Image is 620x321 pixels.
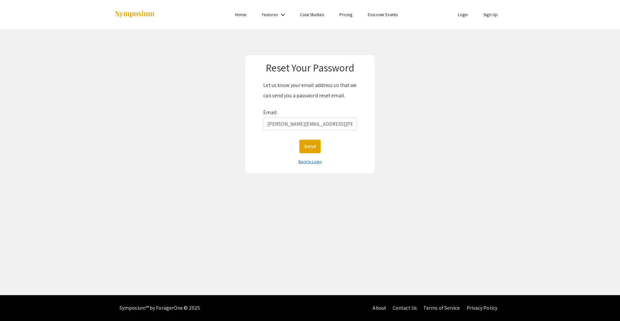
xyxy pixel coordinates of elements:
[458,12,468,17] a: Login
[368,12,398,17] a: Discover Events
[262,12,278,17] a: Features
[119,295,200,321] div: Symposium™ by ForagerOne © 2025
[423,305,460,311] a: Terms of Service
[299,140,321,153] button: Send
[393,305,417,311] a: Contact Us
[339,12,353,17] a: Pricing
[252,61,368,74] h1: Reset Your Password
[5,292,27,316] iframe: Chat
[263,80,356,101] div: Let us know your email address so that we can send you a password reset email.
[298,159,321,164] a: Back to Login
[115,10,155,19] img: Symposium by ForagerOne
[467,305,497,311] a: Privacy Policy
[373,305,386,311] a: About
[483,12,498,17] a: Sign Up
[263,107,277,118] label: Email:
[279,11,287,19] mat-icon: Expand Features list
[235,12,246,17] a: Home
[300,12,324,17] a: Case Studies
